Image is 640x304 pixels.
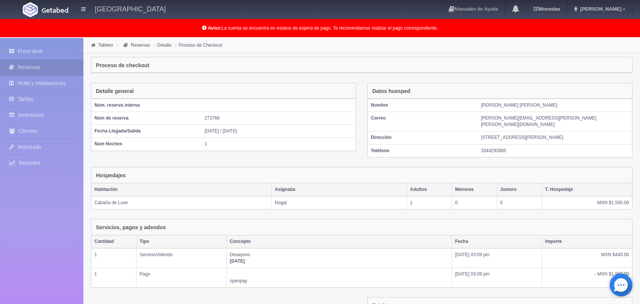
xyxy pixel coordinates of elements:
[91,248,136,268] td: 1
[452,248,542,268] td: [DATE] 03:09 pm
[208,25,221,31] b: Aviso:
[407,196,452,209] td: 1
[478,131,632,144] td: [STREET_ADDRESS][PERSON_NAME]
[226,268,452,287] td: openpay
[91,125,201,138] th: Fecha Llegada/Salida
[497,183,542,196] th: Juniors
[226,235,452,248] th: Concepto
[96,173,126,178] h4: Hospedajes
[372,88,410,94] h4: Datos huesped
[96,225,166,230] h4: Servicios, pagos y adendos
[407,183,452,196] th: Adultos
[136,248,227,268] td: Servicio/Adendo
[91,196,271,209] td: Cabaña de Luxe
[96,63,149,68] h4: Proceso de checkout
[201,138,356,151] td: 1
[136,235,227,248] th: Tipo
[95,4,166,13] h4: [GEOGRAPHIC_DATA]
[98,43,113,48] a: Tablero
[452,183,497,196] th: Menores
[91,268,136,287] td: 1
[368,131,478,144] th: Dirección
[533,6,560,12] b: Monedas
[368,144,478,157] th: Teléfono
[91,183,271,196] th: Habitación
[201,125,356,138] td: [DATE] / [DATE]
[497,196,542,209] td: 0
[96,88,134,94] h4: Detalle general
[271,196,407,209] td: Nogal
[91,112,201,125] th: Núm de reserva
[578,6,621,12] span: [PERSON_NAME]
[368,99,478,112] th: Nombre
[201,112,356,125] td: 273766
[230,258,245,264] b: [DATE]
[452,235,542,248] th: Fecha
[478,112,632,131] td: [PERSON_NAME][EMAIL_ADDRESS][PERSON_NAME][PERSON_NAME][DOMAIN_NAME]
[131,43,150,48] a: Reservas
[478,144,632,157] td: 3344292885
[42,7,68,13] img: Getabed
[542,183,632,196] th: T. Hospedaje
[542,235,632,248] th: Importe
[452,268,542,287] td: [DATE] 03:09 pm
[23,2,38,17] img: Getabed
[91,99,201,112] th: Núm. reserva interna
[542,196,632,209] td: MXN $1,500.00
[452,196,497,209] td: 0
[136,268,227,287] td: Pago
[230,252,250,257] span: Desayuno
[542,248,632,268] td: MXN $440.00
[152,41,173,49] li: Detalle
[271,183,407,196] th: Asignada
[368,112,478,131] th: Correo
[478,99,632,112] td: [PERSON_NAME] [PERSON_NAME]
[91,138,201,151] th: Núm Noches
[542,268,632,287] td: - MXN $1,940.00
[173,41,224,49] li: Proceso de Checkout
[91,235,136,248] th: Cantidad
